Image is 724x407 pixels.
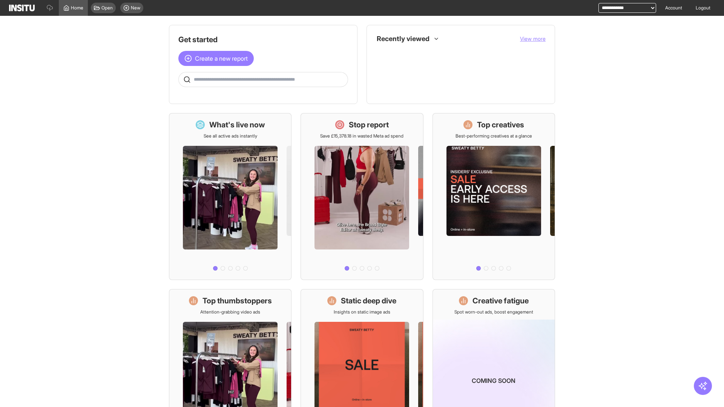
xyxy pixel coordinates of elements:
[334,309,390,315] p: Insights on static image ads
[456,133,532,139] p: Best-performing creatives at a glance
[178,34,348,45] h1: Get started
[71,5,83,11] span: Home
[169,113,291,280] a: What's live nowSee all active ads instantly
[202,295,272,306] h1: Top thumbstoppers
[341,295,396,306] h1: Static deep dive
[131,5,140,11] span: New
[9,5,35,11] img: Logo
[320,133,403,139] p: Save £15,378.18 in wasted Meta ad spend
[209,119,265,130] h1: What's live now
[200,309,260,315] p: Attention-grabbing video ads
[195,54,248,63] span: Create a new report
[178,51,254,66] button: Create a new report
[101,5,113,11] span: Open
[477,119,524,130] h1: Top creatives
[349,119,389,130] h1: Stop report
[301,113,423,280] a: Stop reportSave £15,378.18 in wasted Meta ad spend
[520,35,546,43] button: View more
[520,35,546,42] span: View more
[204,133,257,139] p: See all active ads instantly
[433,113,555,280] a: Top creativesBest-performing creatives at a glance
